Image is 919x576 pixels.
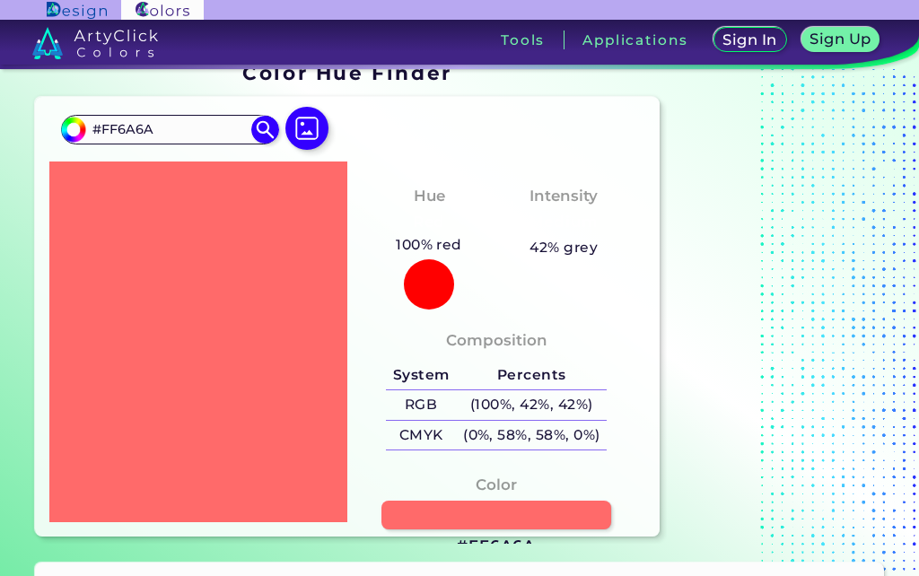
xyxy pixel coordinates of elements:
h3: #FF6A6A [457,536,536,557]
h5: Sign Up [812,32,868,46]
img: ArtyClick Design logo [47,2,107,19]
h3: Red [405,212,452,233]
h3: Applications [582,33,687,47]
a: Sign In [717,29,783,51]
h5: 100% red [389,233,468,257]
a: Sign Up [805,29,876,51]
h1: Color Hue Finder [242,59,451,86]
img: icon picture [285,107,328,150]
h5: Sign In [725,33,775,47]
h5: CMYK [386,421,456,450]
input: type color.. [86,118,253,142]
h3: Medium [521,212,606,233]
h4: Intensity [530,183,598,209]
h4: Color [476,472,517,498]
h5: RGB [386,390,456,420]
img: icon search [251,116,278,143]
h5: (0%, 58%, 58%, 0%) [456,421,607,450]
h3: Tools [501,33,545,47]
h5: 42% grey [530,236,598,259]
h5: (100%, 42%, 42%) [456,390,607,420]
h4: Composition [446,327,547,353]
h5: System [386,361,456,390]
h4: Hue [414,183,445,209]
img: logo_artyclick_colors_white.svg [32,27,159,59]
h5: Percents [456,361,607,390]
